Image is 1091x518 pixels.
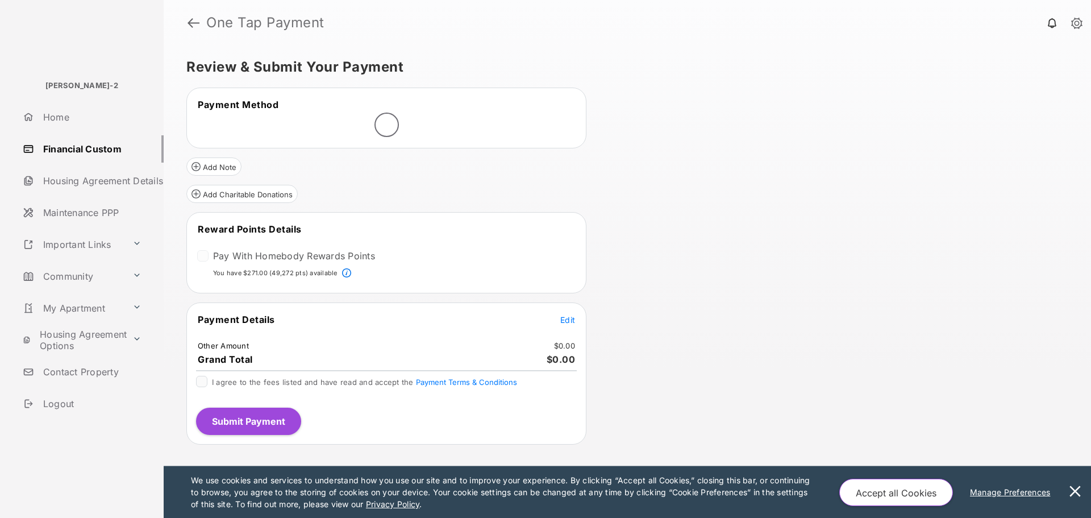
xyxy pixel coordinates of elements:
[198,354,253,365] span: Grand Total
[198,314,275,325] span: Payment Details
[206,16,324,30] strong: One Tap Payment
[366,499,419,509] u: Privacy Policy
[18,390,164,417] a: Logout
[18,358,164,386] a: Contact Property
[198,99,278,110] span: Payment Method
[213,250,375,262] label: Pay With Homebody Rewards Points
[560,315,575,325] span: Edit
[839,479,953,506] button: Accept all Cookies
[186,185,298,203] button: Add Charitable Donations
[560,314,575,325] button: Edit
[212,378,517,387] span: I agree to the fees listed and have read and accept the
[18,103,164,131] a: Home
[970,487,1055,497] u: Manage Preferences
[547,354,576,365] span: $0.00
[186,158,241,176] button: Add Note
[191,474,815,510] p: We use cookies and services to understand how you use our site and to improve your experience. By...
[196,408,301,435] button: Submit Payment
[18,135,164,163] a: Financial Custom
[553,341,576,351] td: $0.00
[18,199,164,226] a: Maintenance PPP
[197,341,249,351] td: Other Amount
[186,60,1059,74] h5: Review & Submit Your Payment
[18,231,128,258] a: Important Links
[18,263,128,290] a: Community
[18,167,164,194] a: Housing Agreement Details
[18,295,128,322] a: My Apartment
[18,326,128,354] a: Housing Agreement Options
[45,80,118,92] p: [PERSON_NAME]-2
[416,378,517,387] button: I agree to the fees listed and have read and accept the
[213,268,338,278] p: You have $271.00 (49,272 pts) available
[198,223,302,235] span: Reward Points Details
